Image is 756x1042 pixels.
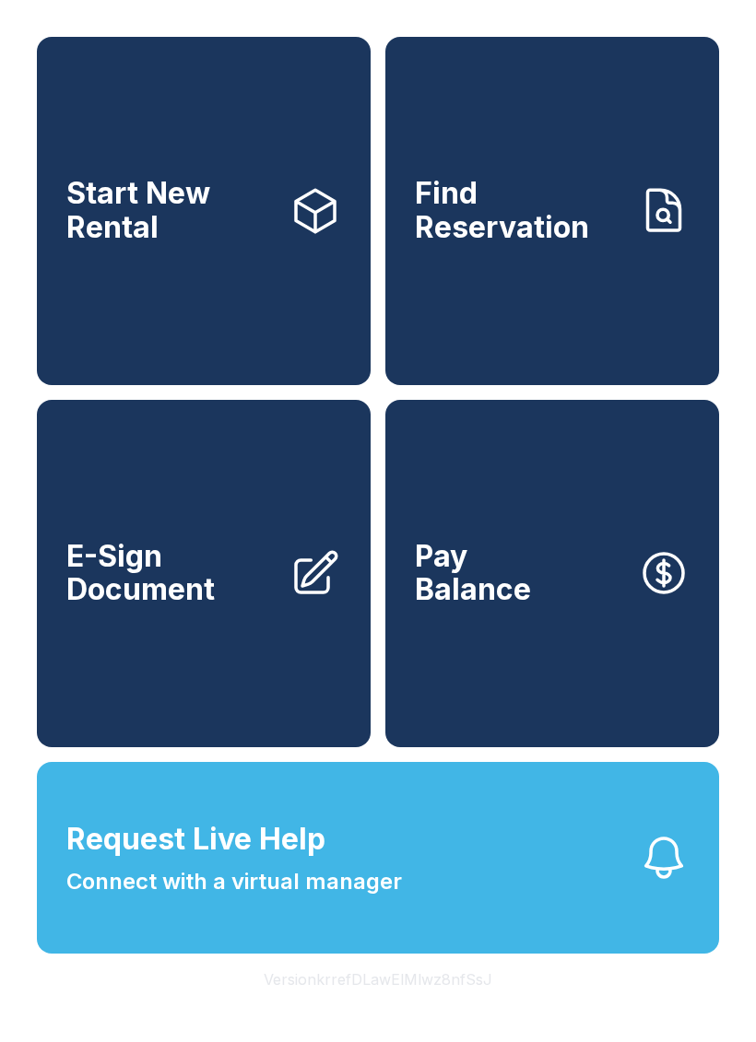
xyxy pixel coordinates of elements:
button: Request Live HelpConnect with a virtual manager [37,762,719,954]
span: Start New Rental [66,177,275,244]
span: Find Reservation [415,177,623,244]
a: Start New Rental [37,37,371,385]
a: E-Sign Document [37,400,371,748]
a: Find Reservation [385,37,719,385]
span: Connect with a virtual manager [66,865,402,898]
span: Request Live Help [66,817,325,861]
button: PayBalance [385,400,719,748]
span: Pay Balance [415,540,531,607]
span: E-Sign Document [66,540,275,607]
button: VersionkrrefDLawElMlwz8nfSsJ [249,954,507,1005]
